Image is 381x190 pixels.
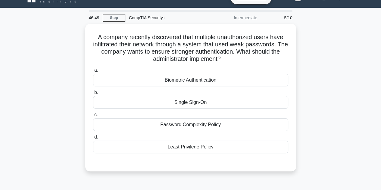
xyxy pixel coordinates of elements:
[94,134,98,139] span: d.
[93,118,288,131] div: Password Complexity Policy
[94,112,98,117] span: c.
[93,96,288,109] div: Single Sign-On
[85,12,103,24] div: 46:49
[94,67,98,73] span: a.
[261,12,296,24] div: 5/10
[93,74,288,86] div: Biometric Authentication
[92,33,289,63] h5: A company recently discovered that multiple unauthorized users have infiltrated their network thr...
[208,12,261,24] div: Intermediate
[125,12,208,24] div: CompTIA Security+
[103,14,125,22] a: Stop
[94,90,98,95] span: b.
[93,141,288,153] div: Least Privilege Policy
